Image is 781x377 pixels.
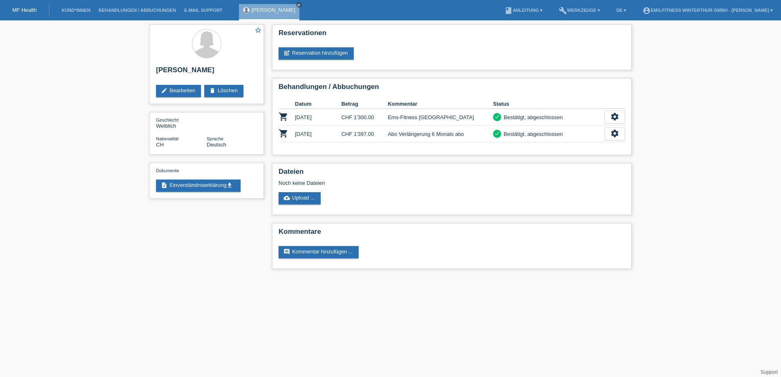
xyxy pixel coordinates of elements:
td: Ems-Fitness [GEOGRAPHIC_DATA] [388,109,493,126]
a: post_addReservation hinzufügen [279,47,354,60]
h2: Kommentare [279,228,625,240]
a: [PERSON_NAME] [252,7,295,13]
td: CHF 1'300.00 [341,109,388,126]
i: star_border [254,27,262,34]
th: Kommentar [388,99,493,109]
i: account_circle [643,7,651,15]
i: POSP00022580 [279,129,288,138]
a: cloud_uploadUpload ... [279,192,321,204]
span: Deutsch [207,142,226,148]
i: check [494,114,500,120]
h2: Reservationen [279,29,625,41]
div: Noch keine Dateien [279,180,528,186]
a: star_border [254,27,262,35]
div: Bestätigt, abgeschlossen [501,130,563,138]
td: Abo Verlängerung 6 Monats abo [388,126,493,142]
th: Status [493,99,605,109]
i: settings [610,112,619,121]
i: book [504,7,513,15]
a: close [296,2,302,8]
td: [DATE] [295,109,341,126]
i: delete [209,87,216,94]
a: commentKommentar hinzufügen ... [279,246,359,258]
i: close [297,3,301,7]
span: Schweiz [156,142,164,148]
span: Nationalität [156,136,179,141]
a: E-Mail Support [180,8,227,13]
th: Betrag [341,99,388,109]
a: Kund*innen [58,8,94,13]
i: cloud_upload [283,195,290,201]
a: account_circleEMS-Fitness Winterthur GmbH - [PERSON_NAME] ▾ [638,8,777,13]
i: comment [283,248,290,255]
a: deleteLöschen [204,85,243,97]
i: edit [161,87,167,94]
i: settings [610,129,619,138]
h2: Dateien [279,168,625,180]
i: description [161,182,167,188]
a: buildWerkzeuge ▾ [555,8,604,13]
a: Behandlungen / Abbuchungen [94,8,180,13]
i: post_add [283,50,290,56]
td: CHF 1'397.00 [341,126,388,142]
span: Sprache [207,136,223,141]
i: POSP00018069 [279,112,288,122]
h2: Behandlungen / Abbuchungen [279,83,625,95]
div: Bestätigt, abgeschlossen [501,113,563,122]
i: build [559,7,567,15]
a: Support [761,369,778,375]
i: check [494,131,500,136]
a: DE ▾ [612,8,630,13]
th: Datum [295,99,341,109]
span: Geschlecht [156,118,179,122]
span: Dokumente [156,168,179,173]
i: get_app [226,182,233,188]
a: MF Health [12,7,37,13]
td: [DATE] [295,126,341,142]
a: editBearbeiten [156,85,201,97]
h2: [PERSON_NAME] [156,66,257,78]
a: bookAnleitung ▾ [500,8,547,13]
a: descriptionEinverständniserklärungget_app [156,180,241,192]
div: Weiblich [156,117,207,129]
